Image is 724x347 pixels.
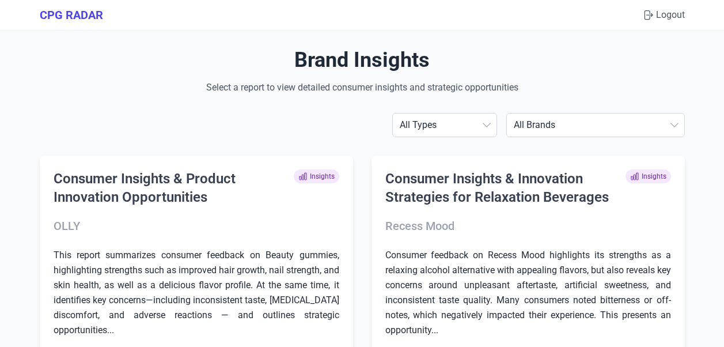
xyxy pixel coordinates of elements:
p: This report summarizes consumer feedback on Beauty gummies, highlighting strengths such as improv... [54,248,339,338]
button: Logout [642,8,685,22]
span: Insights [294,169,339,183]
span: Insights [626,169,671,183]
h2: Consumer Insights & Product Innovation Opportunities [54,169,294,206]
p: Select a report to view detailed consumer insights and strategic opportunities [169,81,556,95]
h1: Brand Insights [40,48,685,71]
h3: OLLY [54,218,339,234]
a: CPG RADAR [40,7,103,23]
h3: Recess Mood [385,218,671,234]
h2: Consumer Insights & Innovation Strategies for Relaxation Beverages [385,169,626,206]
p: Consumer feedback on Recess Mood highlights its strengths as a relaxing alcohol alternative with ... [385,248,671,338]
